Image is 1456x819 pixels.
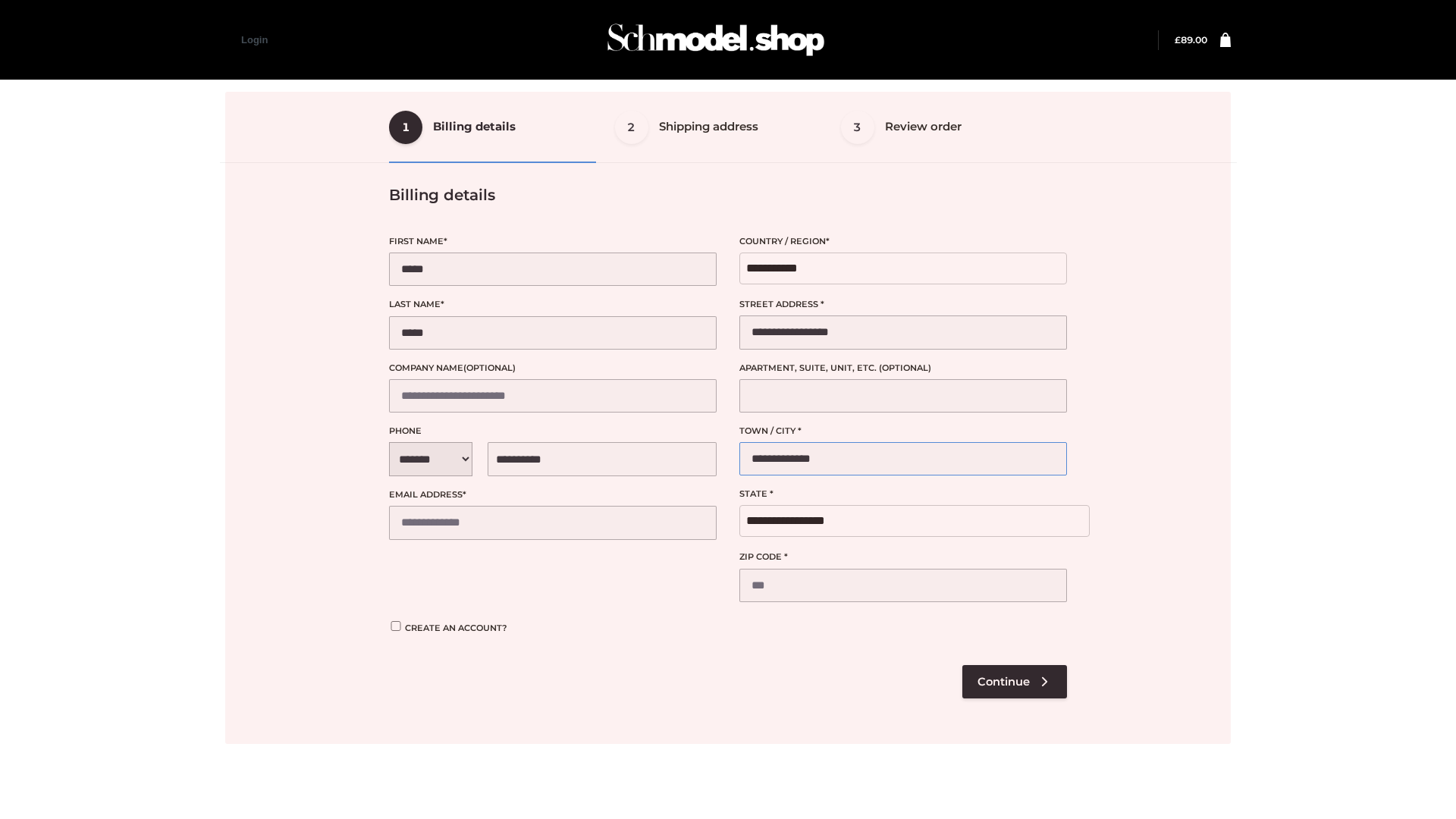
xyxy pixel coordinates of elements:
a: £89.00 [1175,34,1207,45]
img: Schmodel Admin 964 [602,10,830,70]
bdi: 89.00 [1175,34,1207,45]
a: Login [241,34,268,45]
span: £ [1175,34,1181,45]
